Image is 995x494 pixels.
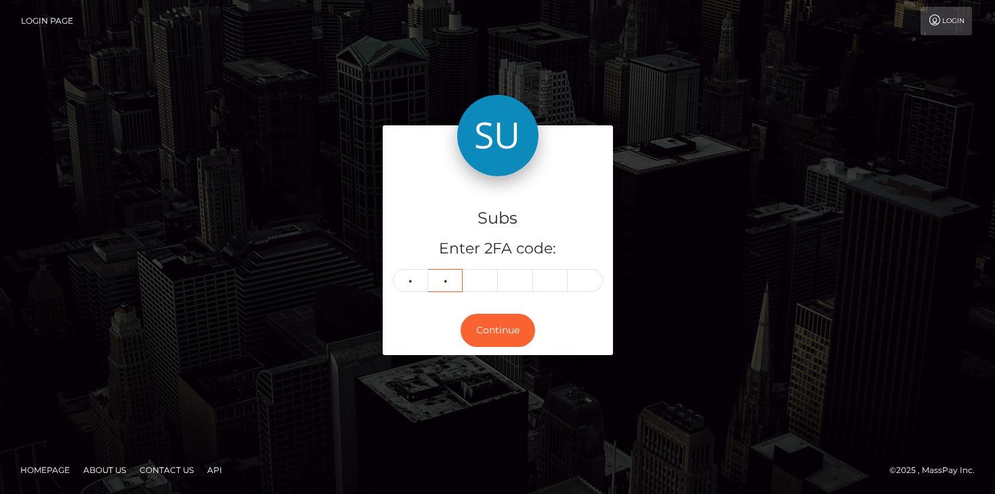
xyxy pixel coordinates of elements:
[202,459,228,480] a: API
[457,95,538,176] img: Subs
[134,459,199,480] a: Contact Us
[15,459,75,480] a: Homepage
[920,7,972,35] a: Login
[889,463,985,478] div: © 2025 , MassPay Inc.
[393,239,603,260] h5: Enter 2FA code:
[78,459,131,480] a: About Us
[461,314,535,347] button: Continue
[393,207,603,230] h4: Subs
[21,7,73,35] a: Login Page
